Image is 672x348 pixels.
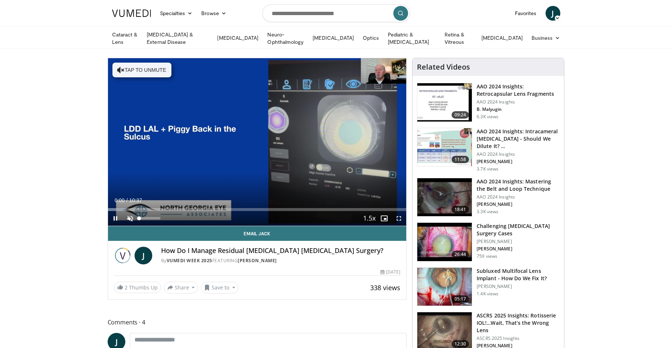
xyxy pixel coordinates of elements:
[115,197,125,203] span: 0:00
[161,257,401,264] div: By FEATURING
[417,178,472,217] img: 22a3a3a3-03de-4b31-bd81-a17540334f4a.150x105_q85_crop-smart_upscale.jpg
[108,211,123,226] button: Pause
[213,31,263,45] a: [MEDICAL_DATA]
[238,257,277,264] a: [PERSON_NAME]
[477,159,560,165] p: [PERSON_NAME]
[262,4,410,22] input: Search topics, interventions
[527,31,565,45] a: Business
[391,211,406,226] button: Fullscreen
[477,284,560,289] p: [PERSON_NAME]
[477,99,560,105] p: AAO 2024 Insights
[417,178,560,217] a: 18:41 AAO 2024 Insights: Mastering the Belt and Loop Technique AAO 2024 Insights [PERSON_NAME] 3....
[417,268,472,306] img: 3fc25be6-574f-41c0-96b9-b0d00904b018.150x105_q85_crop-smart_upscale.jpg
[108,58,407,226] video-js: Video Player
[129,197,142,203] span: 10:37
[417,83,472,122] img: 01f52a5c-6a53-4eb2-8a1d-dad0d168ea80.150x105_q85_crop-smart_upscale.jpg
[417,222,560,261] a: 26:44 Challenging [MEDICAL_DATA] Surgery Cases [PERSON_NAME] [PERSON_NAME] 759 views
[477,114,498,120] p: 6.3K views
[135,247,152,264] a: J
[440,31,477,46] a: Retina & Vitreous
[477,209,498,215] p: 3.3K views
[477,291,498,297] p: 1.4K views
[477,201,560,207] p: [PERSON_NAME]
[263,31,308,46] a: Neuro-Ophthalmology
[108,317,407,327] span: Comments 4
[477,239,560,245] p: [PERSON_NAME]
[164,282,198,293] button: Share
[452,295,469,303] span: 05:17
[417,223,472,261] img: 05a6f048-9eed-46a7-93e1-844e43fc910c.150x105_q85_crop-smart_upscale.jpg
[108,31,143,46] a: Cataract & Lens
[477,106,560,112] p: B. Malyugin
[477,178,560,193] h3: AAO 2024 Insights: Mastering the Belt and Loop Technique
[125,284,128,291] span: 2
[477,194,560,200] p: AAO 2024 Insights
[477,253,497,259] p: 759 views
[417,83,560,122] a: 09:24 AAO 2024 Insights: Retrocapsular Lens Fragments AAO 2024 Insights B. Malyugin 6.3K views
[126,197,128,203] span: /
[477,246,560,252] p: [PERSON_NAME]
[477,151,560,157] p: AAO 2024 Insights
[477,335,560,341] p: ASCRS 2025 Insights
[417,63,470,71] h4: Related Videos
[452,156,469,163] span: 11:58
[114,282,161,293] a: 2 Thumbs Up
[112,10,151,17] img: VuMedi Logo
[123,211,137,226] button: Unmute
[362,211,377,226] button: Playback Rate
[452,340,469,348] span: 12:30
[477,312,560,334] h3: ASCRS 2025 Insights: Rotisserie IOL!…Wait, That’s the Wrong Lens
[477,267,560,282] h3: Subluxed Multifocal Lens Implant - How Do We Fix It?
[112,63,171,77] button: Tap to unmute
[114,247,132,264] img: Vumedi Week 2025
[417,128,560,172] a: 11:58 AAO 2024 Insights: Intracameral [MEDICAL_DATA] - Should We Dilute It? … AAO 2024 Insights [...
[477,128,560,150] h3: AAO 2024 Insights: Intracameral [MEDICAL_DATA] - Should We Dilute It? …
[139,217,160,219] div: Volume Level
[477,83,560,98] h3: AAO 2024 Insights: Retrocapsular Lens Fragments
[477,166,498,172] p: 3.7K views
[108,208,407,211] div: Progress Bar
[377,211,391,226] button: Enable picture-in-picture mode
[167,257,212,264] a: Vumedi Week 2025
[383,31,440,46] a: Pediatric & [MEDICAL_DATA]
[161,247,401,255] h4: How Do I Manage Residual [MEDICAL_DATA] [MEDICAL_DATA] Surgery?
[417,267,560,306] a: 05:17 Subluxed Multifocal Lens Implant - How Do We Fix It? [PERSON_NAME] 1.4K views
[308,31,358,45] a: [MEDICAL_DATA]
[417,128,472,166] img: de733f49-b136-4bdc-9e00-4021288efeb7.150x105_q85_crop-smart_upscale.jpg
[197,6,231,21] a: Browse
[477,31,527,45] a: [MEDICAL_DATA]
[452,251,469,258] span: 26:44
[108,226,407,241] a: Email Jack
[370,283,400,292] span: 338 views
[156,6,197,21] a: Specialties
[452,206,469,213] span: 18:41
[477,222,560,237] h3: Challenging [MEDICAL_DATA] Surgery Cases
[358,31,383,45] a: Optics
[201,282,238,293] button: Save to
[546,6,560,21] a: J
[142,31,213,46] a: [MEDICAL_DATA] & External Disease
[380,269,400,275] div: [DATE]
[511,6,541,21] a: Favorites
[452,111,469,119] span: 09:24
